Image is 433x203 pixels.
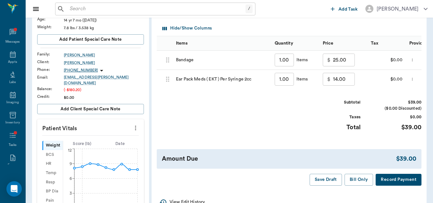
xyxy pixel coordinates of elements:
div: Price [320,36,368,50]
div: Credit : [37,94,64,99]
div: Taxes [312,114,361,120]
a: [PERSON_NAME] [64,60,144,66]
div: Age : [37,16,64,22]
div: Date [101,141,139,147]
div: Items [294,76,308,82]
div: Score ( lb ) [63,141,101,147]
p: $ [327,56,330,64]
div: / [246,4,253,13]
div: Tasks [9,143,17,148]
div: Weight [42,141,63,150]
div: Items [173,36,271,50]
div: Tax [368,36,406,50]
div: BP Dia [42,187,63,196]
p: $ [327,75,330,83]
div: Email : [37,74,64,80]
input: 0.00 [333,73,355,86]
div: Inventory [5,120,20,125]
div: Temp [42,168,63,178]
tspan: 12 [68,148,72,152]
div: Quantity [271,36,320,50]
div: Subtotal [312,99,361,106]
div: (-$180.20) [64,87,144,93]
button: Add client Special Care Note [37,104,144,114]
div: $0.00 [368,70,406,89]
div: [PERSON_NAME] [377,5,419,13]
div: Family : [37,51,64,57]
p: [PHONE_NUMBER] [64,68,98,73]
button: Close drawer [29,3,42,15]
div: $39.00 [373,123,421,132]
p: Patient Vitals [37,119,144,135]
div: Phone : [37,67,64,72]
input: Search [67,4,246,13]
div: Tax [371,34,378,52]
div: 14 yr 7 mo ([DATE]) [64,17,144,23]
div: HR [42,159,63,169]
div: Imaging [6,100,19,105]
div: Appts [8,60,17,64]
div: Forms [8,163,17,168]
div: Messages [5,39,20,44]
div: Open Intercom Messenger [6,181,22,197]
div: BCS [42,150,63,159]
div: ($0.00 Discounted) [373,106,421,112]
div: $0.00 [64,95,144,100]
a: [PERSON_NAME] [64,52,144,58]
div: Bandage [173,51,271,70]
button: Add Task [328,3,360,15]
tspan: 9 [70,162,72,165]
div: Items [294,57,308,63]
div: Weight : [37,24,64,30]
div: Ear Pack Meds ( EKT ) Per Syringe 2cc [173,70,271,89]
span: Add patient Special Care Note [59,36,121,43]
button: more [130,123,141,133]
button: Add patient Special Care Note [37,34,144,45]
div: Quantity [275,34,293,52]
button: Select columns [161,23,213,33]
button: Save Draft [310,174,342,186]
span: Add client Special Care Note [61,106,121,113]
div: Client : [37,59,64,65]
div: $39.00 [373,99,421,106]
div: Labs [9,80,16,85]
div: Balance : [37,86,64,92]
div: $39.00 [396,154,416,164]
tspan: 6 [70,177,72,181]
div: $0.00 [373,114,421,120]
input: 0.00 [333,54,355,66]
tspan: 3 [70,191,72,195]
div: Amount Due [162,154,396,164]
div: 7.8 lbs / 3.538 kg [64,25,144,31]
button: more [409,55,416,65]
a: [EMAIL_ADDRESS][PERSON_NAME][DOMAIN_NAME] [64,74,144,86]
div: Provider [409,34,427,52]
button: [PERSON_NAME] [360,3,433,15]
div: $0.00 [368,51,406,70]
button: Record Payment [376,174,421,186]
div: Items [176,34,187,52]
button: more [409,74,416,85]
div: Price [323,34,334,52]
div: Total [312,123,361,132]
div: Resp [42,178,63,187]
button: Bill Only [345,174,373,186]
